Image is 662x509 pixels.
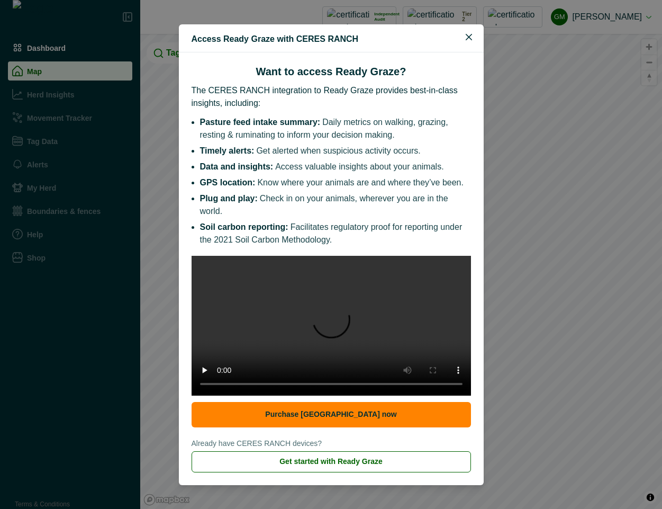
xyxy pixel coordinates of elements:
span: Access valuable insights about your animals. [275,162,443,171]
span: Soil carbon reporting: [200,222,288,231]
span: Check in on your animals, wherever you are in the world. [200,194,448,216]
p: The CERES RANCH integration to Ready Graze provides best-in-class insights, including: [192,84,471,110]
button: Get started with Ready Graze [192,451,471,472]
span: GPS location: [200,178,256,187]
span: Daily metrics on walking, grazing, resting & ruminating to inform your decision making. [200,118,448,139]
span: Know where your animals are and where they’ve been. [257,178,464,187]
span: Pasture feed intake summary: [200,118,321,127]
header: Access Ready Graze with CERES RANCH [179,24,484,52]
h2: Want to access Ready Graze? [192,65,471,78]
span: Timely alerts: [200,146,255,155]
button: Close [460,29,477,46]
span: Get alerted when suspicious activity occurs. [256,146,420,155]
span: Facilitates regulatory proof for reporting under the 2021 Soil Carbon Methodology. [200,222,463,244]
button: Purchase [GEOGRAPHIC_DATA] now [192,402,471,427]
span: Plug and play: [200,194,258,203]
p: Already have CERES RANCH devices? [192,438,471,451]
span: Data and insights: [200,162,274,171]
